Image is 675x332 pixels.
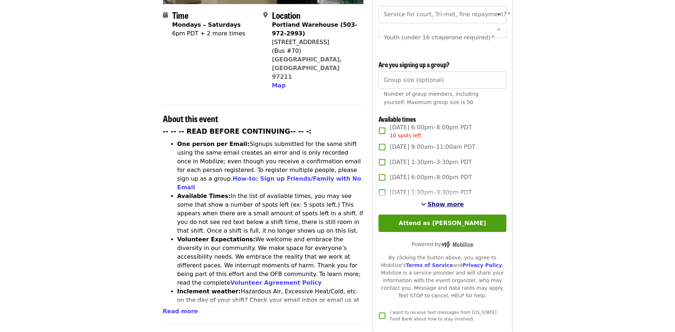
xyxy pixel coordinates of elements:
button: Map [272,81,286,90]
a: Privacy Policy [462,262,502,268]
div: (Bus #70) [272,47,358,55]
span: [DATE] 6:00pm–8:00pm PDT [390,123,472,139]
li: We welcome and embrace the diversity in our community. We make space for everyone’s accessibility... [177,235,364,287]
strong: Available Times: [177,193,231,199]
span: Show more [428,201,464,208]
li: Signups submitted for the same shift using the same email creates an error and is only recorded o... [177,140,364,192]
li: Hazardous Air, Excessive Heat/Cold, etc. on the day of your shift? Check your email inbox or emai... [177,287,364,331]
span: Number of group members, including yourself. Maximum group size is 50 [384,91,479,105]
button: Open [494,9,504,20]
strong: Portland Warehouse (503-972-2993) [272,21,358,37]
strong: One person per Email: [177,141,250,147]
a: How-to: Sign up Friends/Family with No Email [177,175,362,191]
span: Map [272,82,286,89]
span: Location [272,9,300,21]
i: calendar icon [163,12,168,18]
strong: Mondays – Saturdays [172,21,241,28]
span: Time [172,9,189,21]
input: [object Object] [378,72,506,89]
button: See more timeslots [421,200,464,209]
strong: Volunteer Expectations: [177,236,256,243]
span: 10 spots left [390,133,421,138]
button: Attend as [PERSON_NAME] [378,215,506,232]
a: Volunteer Agreement Policy [230,279,322,286]
span: Read more [163,308,198,315]
span: [DATE] 1:30pm–3:30pm PDT [390,188,472,197]
span: [DATE] 9:00am–11:00am PDT [390,143,475,151]
img: Powered by Mobilize [441,241,473,248]
i: map-marker-alt icon [263,12,268,18]
div: 6pm PDT + 2 more times [172,29,246,38]
strong: -- -- -- READ BEFORE CONTINUING-- -- -: [163,128,312,135]
div: [STREET_ADDRESS] [272,38,358,47]
a: Terms of Service [406,262,453,268]
button: Open [494,24,504,34]
div: By clicking the button above, you agree to Mobilize's and . Mobilize is a service provider and wi... [378,254,506,299]
span: [DATE] 1:30pm–3:30pm PDT [390,158,472,167]
li: In the list of available times, you may see some that show a number of spots left (ex: 5 spots le... [177,192,364,235]
strong: Inclement weather: [177,288,241,295]
button: Read more [163,307,198,316]
span: Powered by [412,241,473,247]
span: I want to receive text messages from [US_STATE] Food Bank about how to stay involved. [390,310,496,322]
span: Available times [378,114,416,124]
span: Are you signing up a group? [378,60,450,69]
span: [DATE] 6:00pm–8:00pm PDT [390,173,472,182]
a: [GEOGRAPHIC_DATA], [GEOGRAPHIC_DATA] 97211 [272,56,342,80]
span: About this event [163,112,218,125]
